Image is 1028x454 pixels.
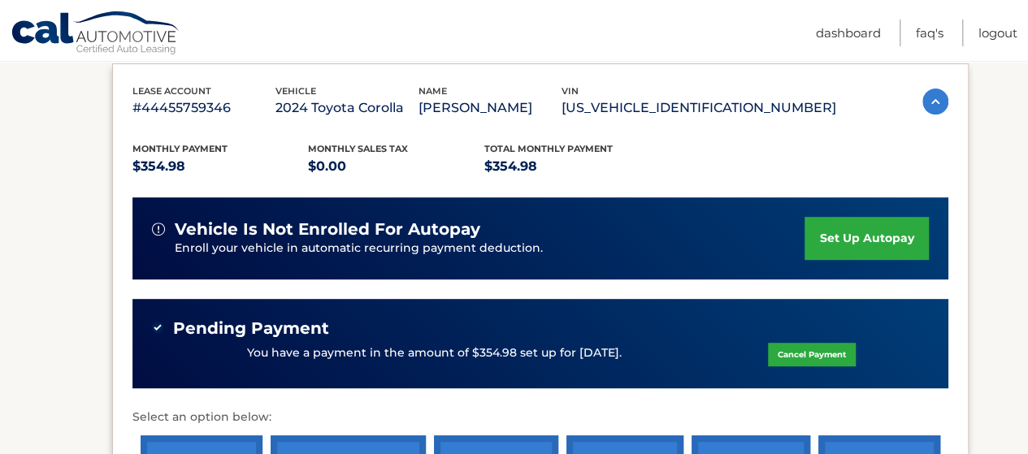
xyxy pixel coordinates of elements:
a: set up autopay [805,217,928,260]
p: $0.00 [308,155,484,178]
p: #44455759346 [132,97,275,119]
span: Monthly sales Tax [308,143,408,154]
a: Logout [978,19,1017,46]
span: vehicle is not enrolled for autopay [175,219,480,240]
p: [US_VEHICLE_IDENTIFICATION_NUMBER] [562,97,836,119]
p: [PERSON_NAME] [419,97,562,119]
a: Cancel Payment [768,343,856,366]
span: Monthly Payment [132,143,228,154]
a: Cal Automotive [11,11,181,58]
img: check-green.svg [152,322,163,333]
span: name [419,85,447,97]
p: $354.98 [484,155,661,178]
p: $354.98 [132,155,309,178]
p: Enroll your vehicle in automatic recurring payment deduction. [175,240,805,257]
span: Pending Payment [173,318,329,339]
img: accordion-active.svg [922,89,948,115]
img: alert-white.svg [152,223,165,236]
span: lease account [132,85,211,97]
p: 2024 Toyota Corolla [275,97,419,119]
p: Select an option below: [132,408,948,427]
span: vin [562,85,579,97]
p: You have a payment in the amount of $354.98 set up for [DATE]. [247,344,622,362]
span: vehicle [275,85,316,97]
a: Dashboard [816,19,881,46]
a: FAQ's [916,19,943,46]
span: Total Monthly Payment [484,143,613,154]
